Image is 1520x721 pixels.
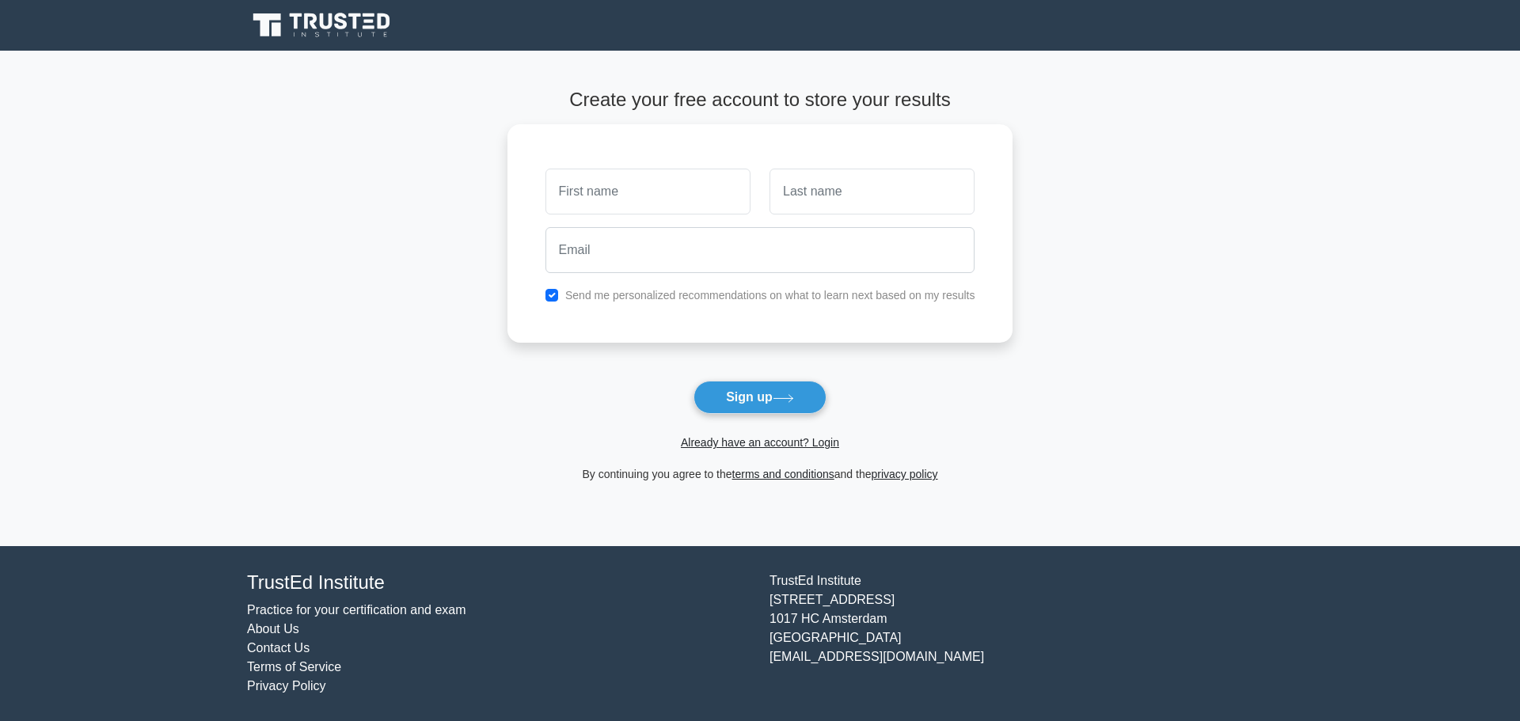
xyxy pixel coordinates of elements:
[872,468,938,480] a: privacy policy
[507,89,1013,112] h4: Create your free account to store your results
[732,468,834,480] a: terms and conditions
[247,660,341,674] a: Terms of Service
[545,227,975,273] input: Email
[247,603,466,617] a: Practice for your certification and exam
[693,381,826,414] button: Sign up
[565,289,975,302] label: Send me personalized recommendations on what to learn next based on my results
[545,169,750,214] input: First name
[498,465,1023,484] div: By continuing you agree to the and the
[769,169,975,214] input: Last name
[760,571,1282,696] div: TrustEd Institute [STREET_ADDRESS] 1017 HC Amsterdam [GEOGRAPHIC_DATA] [EMAIL_ADDRESS][DOMAIN_NAME]
[247,641,310,655] a: Contact Us
[247,679,326,693] a: Privacy Policy
[247,571,750,594] h4: TrustEd Institute
[681,436,839,449] a: Already have an account? Login
[247,622,299,636] a: About Us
